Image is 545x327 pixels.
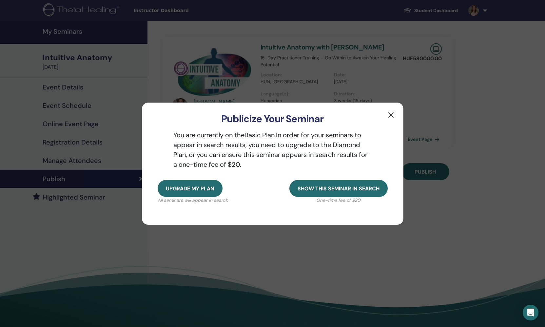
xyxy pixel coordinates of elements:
p: All seminars will appear in search [158,197,228,204]
button: Show this seminar in search [289,180,388,197]
span: Upgrade my plan [166,185,214,192]
p: One-time fee of $20 [289,197,388,204]
span: Show this seminar in search [298,185,380,192]
h3: Publicize Your Seminar [152,113,393,125]
button: Upgrade my plan [158,180,223,197]
p: You are currently on the Basic Plan. In order for your seminars to appear in search results, you ... [158,130,388,169]
div: Open Intercom Messenger [523,305,538,320]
